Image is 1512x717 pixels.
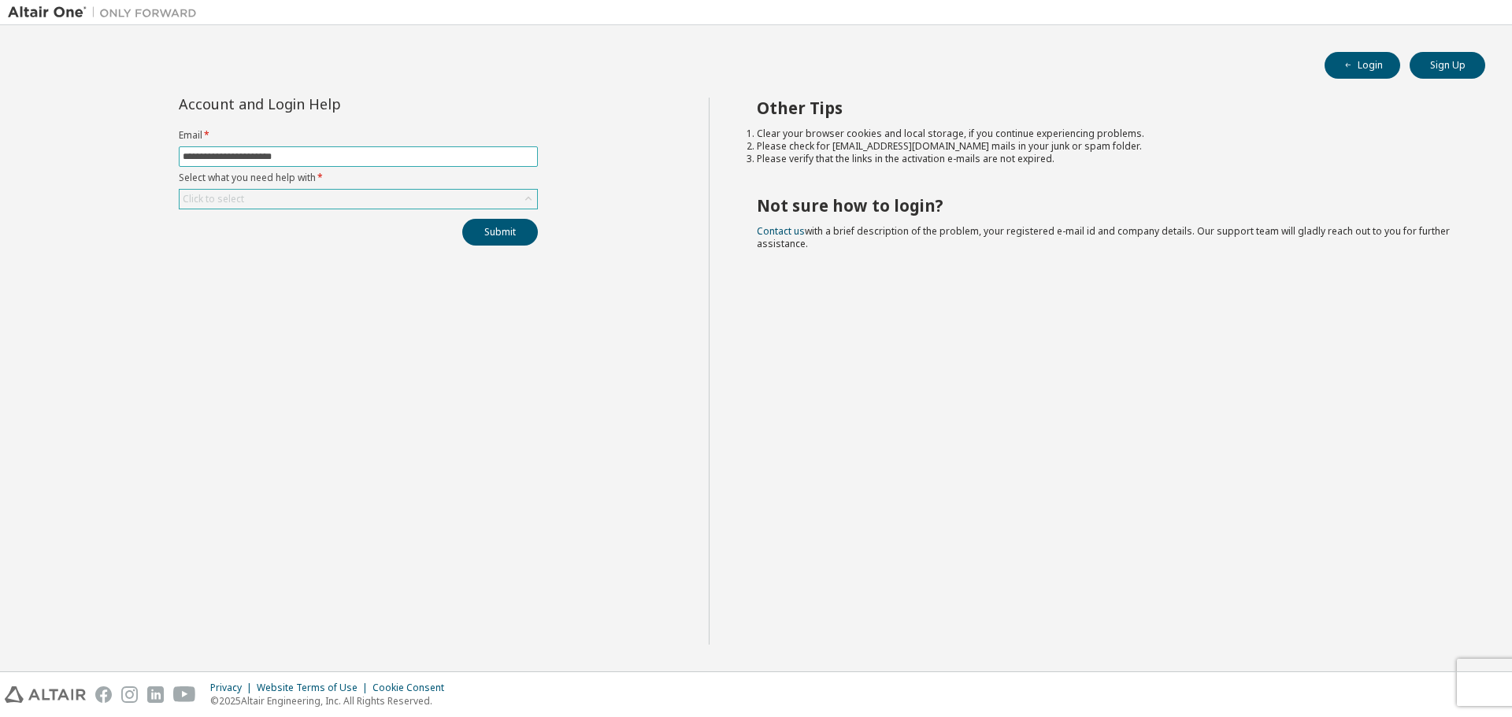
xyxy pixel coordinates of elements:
[179,98,466,110] div: Account and Login Help
[757,195,1458,216] h2: Not sure how to login?
[1410,52,1485,79] button: Sign Up
[179,172,538,184] label: Select what you need help with
[757,224,805,238] a: Contact us
[95,686,112,703] img: facebook.svg
[757,153,1458,165] li: Please verify that the links in the activation e-mails are not expired.
[757,128,1458,140] li: Clear your browser cookies and local storage, if you continue experiencing problems.
[8,5,205,20] img: Altair One
[179,129,538,142] label: Email
[180,190,537,209] div: Click to select
[210,682,257,694] div: Privacy
[757,140,1458,153] li: Please check for [EMAIL_ADDRESS][DOMAIN_NAME] mails in your junk or spam folder.
[183,193,244,205] div: Click to select
[757,98,1458,118] h2: Other Tips
[5,686,86,703] img: altair_logo.svg
[147,686,164,703] img: linkedin.svg
[1325,52,1400,79] button: Login
[462,219,538,246] button: Submit
[372,682,454,694] div: Cookie Consent
[121,686,138,703] img: instagram.svg
[173,686,196,703] img: youtube.svg
[210,694,454,708] p: © 2025 Altair Engineering, Inc. All Rights Reserved.
[757,224,1450,250] span: with a brief description of the problem, your registered e-mail id and company details. Our suppo...
[257,682,372,694] div: Website Terms of Use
